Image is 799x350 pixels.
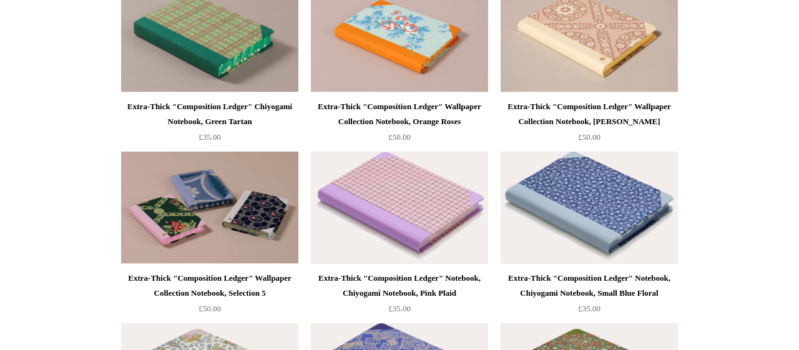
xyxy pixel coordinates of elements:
[578,132,600,142] span: £50.00
[501,152,678,264] img: Extra-Thick "Composition Ledger" Notebook, Chiyogami Notebook, Small Blue Floral
[311,271,488,322] a: Extra-Thick "Composition Ledger" Notebook, Chiyogami Notebook, Pink Plaid £35.00
[121,99,298,150] a: Extra-Thick "Composition Ledger" Chiyogami Notebook, Green Tartan £35.00
[199,304,221,313] span: £50.00
[121,152,298,264] a: Extra-Thick "Composition Ledger" Wallpaper Collection Notebook, Selection 5 Extra-Thick "Composit...
[311,152,488,264] a: Extra-Thick "Composition Ledger" Notebook, Chiyogami Notebook, Pink Plaid Extra-Thick "Compositio...
[314,271,485,301] div: Extra-Thick "Composition Ledger" Notebook, Chiyogami Notebook, Pink Plaid
[121,152,298,264] img: Extra-Thick "Composition Ledger" Wallpaper Collection Notebook, Selection 5
[504,99,675,129] div: Extra-Thick "Composition Ledger" Wallpaper Collection Notebook, [PERSON_NAME]
[121,271,298,322] a: Extra-Thick "Composition Ledger" Wallpaper Collection Notebook, Selection 5 £50.00
[388,132,411,142] span: £50.00
[501,152,678,264] a: Extra-Thick "Composition Ledger" Notebook, Chiyogami Notebook, Small Blue Floral Extra-Thick "Com...
[578,304,600,313] span: £35.00
[124,99,295,129] div: Extra-Thick "Composition Ledger" Chiyogami Notebook, Green Tartan
[314,99,485,129] div: Extra-Thick "Composition Ledger" Wallpaper Collection Notebook, Orange Roses
[311,152,488,264] img: Extra-Thick "Composition Ledger" Notebook, Chiyogami Notebook, Pink Plaid
[501,271,678,322] a: Extra-Thick "Composition Ledger" Notebook, Chiyogami Notebook, Small Blue Floral £35.00
[504,271,675,301] div: Extra-Thick "Composition Ledger" Notebook, Chiyogami Notebook, Small Blue Floral
[199,132,221,142] span: £35.00
[388,304,411,313] span: £35.00
[501,99,678,150] a: Extra-Thick "Composition Ledger" Wallpaper Collection Notebook, [PERSON_NAME] £50.00
[124,271,295,301] div: Extra-Thick "Composition Ledger" Wallpaper Collection Notebook, Selection 5
[311,99,488,150] a: Extra-Thick "Composition Ledger" Wallpaper Collection Notebook, Orange Roses £50.00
